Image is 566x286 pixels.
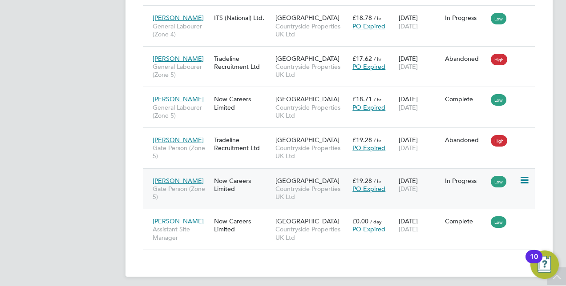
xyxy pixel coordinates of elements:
span: £18.71 [352,95,372,103]
span: [GEOGRAPHIC_DATA] [275,217,340,225]
div: [DATE] [396,172,443,197]
a: [PERSON_NAME]Gate Person (Zone 5)Now Careers Limited[GEOGRAPHIC_DATA]Countryside Properties UK Lt... [150,172,535,179]
span: Countryside Properties UK Ltd [275,22,348,38]
span: High [491,135,507,147]
div: [DATE] [396,50,443,75]
span: [PERSON_NAME] [153,95,204,103]
a: [PERSON_NAME]Assistant Site ManagerNow Careers Limited[GEOGRAPHIC_DATA]Countryside Properties UK ... [150,212,535,220]
span: [PERSON_NAME] [153,177,204,185]
span: Low [491,13,506,24]
span: [GEOGRAPHIC_DATA] [275,177,340,185]
div: Complete [445,95,487,103]
a: [PERSON_NAME]General Labourer (Zone 4)ITS (National) Ltd.[GEOGRAPHIC_DATA]Countryside Properties ... [150,9,535,16]
span: / day [370,218,382,225]
span: / hr [374,56,381,62]
div: In Progress [445,14,487,22]
span: PO Expired [352,103,385,111]
span: Countryside Properties UK Ltd [275,225,348,241]
div: Abandoned [445,136,487,144]
span: General Labourer (Zone 5) [153,63,210,79]
span: High [491,54,507,65]
div: Complete [445,217,487,225]
div: Tradeline Recruitment Ltd [212,131,273,156]
span: £18.78 [352,14,372,22]
span: Low [491,216,506,228]
span: Low [491,94,506,106]
span: [DATE] [399,225,418,233]
span: [PERSON_NAME] [153,55,204,63]
span: Countryside Properties UK Ltd [275,144,348,160]
span: / hr [374,178,381,184]
div: Now Careers Limited [212,91,273,115]
span: Low [491,176,506,187]
span: [PERSON_NAME] [153,217,204,225]
span: [DATE] [399,63,418,71]
span: [GEOGRAPHIC_DATA] [275,55,340,63]
span: / hr [374,15,381,21]
div: [DATE] [396,91,443,115]
span: [DATE] [399,22,418,30]
span: £0.00 [352,217,368,225]
span: [GEOGRAPHIC_DATA] [275,95,340,103]
a: [PERSON_NAME]General Labourer (Zone 5)Tradeline Recruitment Ltd[GEOGRAPHIC_DATA]Countryside Prope... [150,50,535,57]
span: General Labourer (Zone 4) [153,22,210,38]
div: Now Careers Limited [212,172,273,197]
span: / hr [374,137,381,143]
span: £19.28 [352,177,372,185]
span: [GEOGRAPHIC_DATA] [275,14,340,22]
button: Open Resource Center, 10 new notifications [530,250,559,279]
span: £17.62 [352,55,372,63]
span: PO Expired [352,22,385,30]
div: ITS (National) Ltd. [212,9,273,26]
span: Assistant Site Manager [153,225,210,241]
span: General Labourer (Zone 5) [153,103,210,119]
span: / hr [374,96,381,103]
span: [PERSON_NAME] [153,136,204,144]
div: [DATE] [396,213,443,238]
span: PO Expired [352,63,385,71]
span: Gate Person (Zone 5) [153,185,210,201]
span: [DATE] [399,103,418,111]
span: [DATE] [399,144,418,152]
div: 10 [530,257,538,268]
span: PO Expired [352,144,385,152]
span: [GEOGRAPHIC_DATA] [275,136,340,144]
a: [PERSON_NAME]Gate Person (Zone 5)Tradeline Recruitment Ltd[GEOGRAPHIC_DATA]Countryside Properties... [150,131,535,139]
div: [DATE] [396,9,443,34]
a: [PERSON_NAME]General Labourer (Zone 5)Now Careers Limited[GEOGRAPHIC_DATA]Countryside Properties ... [150,90,535,98]
div: Now Careers Limited [212,213,273,238]
span: Countryside Properties UK Ltd [275,103,348,119]
div: Tradeline Recruitment Ltd [212,50,273,75]
span: PO Expired [352,225,385,233]
div: In Progress [445,177,487,185]
span: £19.28 [352,136,372,144]
span: Gate Person (Zone 5) [153,144,210,160]
span: PO Expired [352,185,385,193]
span: [DATE] [399,185,418,193]
div: Abandoned [445,55,487,63]
span: Countryside Properties UK Ltd [275,185,348,201]
span: [PERSON_NAME] [153,14,204,22]
span: Countryside Properties UK Ltd [275,63,348,79]
div: [DATE] [396,131,443,156]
